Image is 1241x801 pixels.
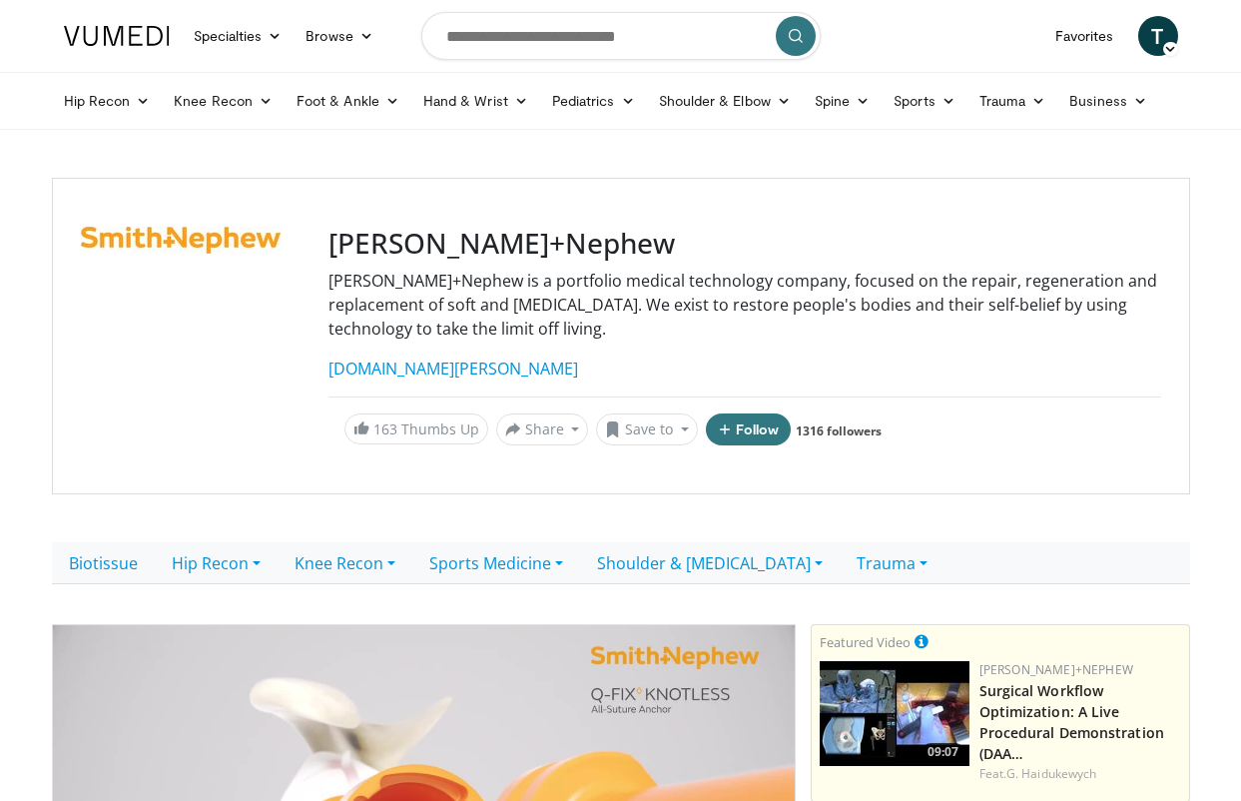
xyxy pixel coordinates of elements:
p: [PERSON_NAME]+Nephew is a portfolio medical technology company, focused on the repair, regenerati... [328,269,1161,341]
span: 163 [373,419,397,438]
a: Surgical Workflow Optimization: A Live Procedural Demonstration (DAA… [979,681,1164,763]
a: T [1138,16,1178,56]
a: Trauma [967,81,1058,121]
a: Knee Recon [278,542,412,584]
a: Hip Recon [52,81,163,121]
a: Hand & Wrist [411,81,540,121]
span: 09:07 [922,743,964,761]
button: Share [496,413,589,445]
a: Favorites [1043,16,1126,56]
a: [DOMAIN_NAME][PERSON_NAME] [328,358,578,380]
a: Sports [882,81,967,121]
img: bcfc90b5-8c69-4b20-afee-af4c0acaf118.150x105_q85_crop-smart_upscale.jpg [820,661,969,766]
a: Sports Medicine [412,542,580,584]
div: Feat. [979,765,1181,783]
a: Shoulder & [MEDICAL_DATA] [580,542,840,584]
a: Pediatrics [540,81,647,121]
a: G. Haidukewych [1006,765,1096,782]
a: 1316 followers [796,422,882,439]
a: Specialties [182,16,295,56]
a: Knee Recon [162,81,285,121]
small: Featured Video [820,633,911,651]
a: Business [1057,81,1159,121]
button: Save to [596,413,698,445]
a: Foot & Ankle [285,81,411,121]
button: Follow [706,413,792,445]
a: Shoulder & Elbow [647,81,803,121]
input: Search topics, interventions [421,12,821,60]
a: Browse [294,16,385,56]
a: Trauma [840,542,944,584]
a: 163 Thumbs Up [344,413,488,444]
a: [PERSON_NAME]+Nephew [979,661,1133,678]
a: Biotissue [52,542,155,584]
a: 09:07 [820,661,969,766]
a: Spine [803,81,882,121]
a: Hip Recon [155,542,278,584]
h3: [PERSON_NAME]+Nephew [328,227,1161,261]
img: VuMedi Logo [64,26,170,46]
